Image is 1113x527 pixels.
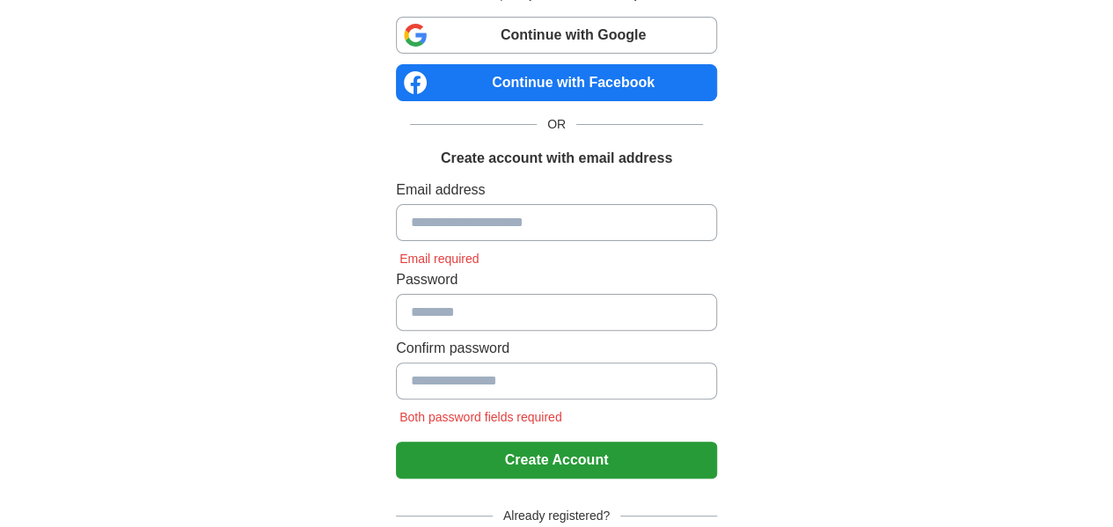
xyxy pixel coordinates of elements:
label: Email address [396,179,717,201]
label: Confirm password [396,338,717,359]
a: Continue with Google [396,17,717,54]
span: Already registered? [493,507,620,525]
span: Both password fields required [396,410,565,424]
span: OR [537,115,576,134]
span: Email required [396,252,482,266]
button: Create Account [396,442,717,479]
h1: Create account with email address [441,148,672,169]
label: Password [396,269,717,290]
a: Continue with Facebook [396,64,717,101]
